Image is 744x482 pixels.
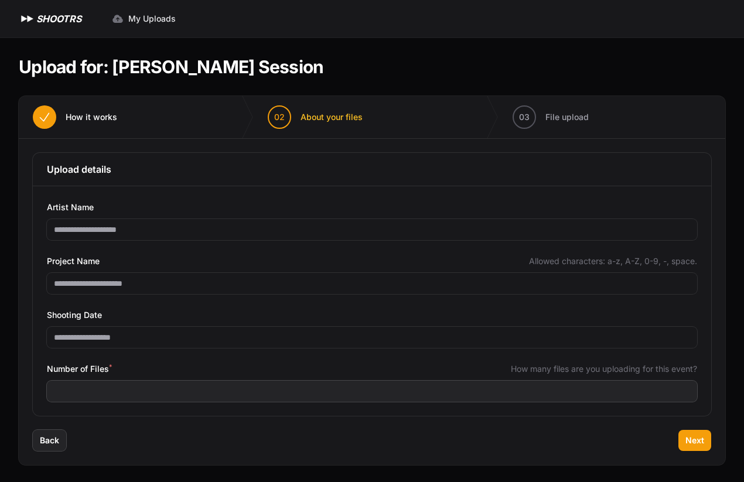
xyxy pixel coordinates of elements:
[19,12,36,26] img: SHOOTRS
[529,255,697,267] span: Allowed characters: a-z, A-Z, 0-9, -, space.
[545,111,589,123] span: File upload
[47,162,697,176] h3: Upload details
[47,200,94,214] span: Artist Name
[499,96,603,138] button: 03 File upload
[274,111,285,123] span: 02
[66,111,117,123] span: How it works
[128,13,176,25] span: My Uploads
[105,8,183,29] a: My Uploads
[36,12,81,26] h1: SHOOTRS
[33,430,66,451] button: Back
[678,430,711,451] button: Next
[40,435,59,446] span: Back
[301,111,363,123] span: About your files
[685,435,704,446] span: Next
[511,363,697,375] span: How many files are you uploading for this event?
[254,96,377,138] button: 02 About your files
[519,111,530,123] span: 03
[47,254,100,268] span: Project Name
[19,56,323,77] h1: Upload for: [PERSON_NAME] Session
[47,362,112,376] span: Number of Files
[19,12,81,26] a: SHOOTRS SHOOTRS
[19,96,131,138] button: How it works
[47,308,102,322] span: Shooting Date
